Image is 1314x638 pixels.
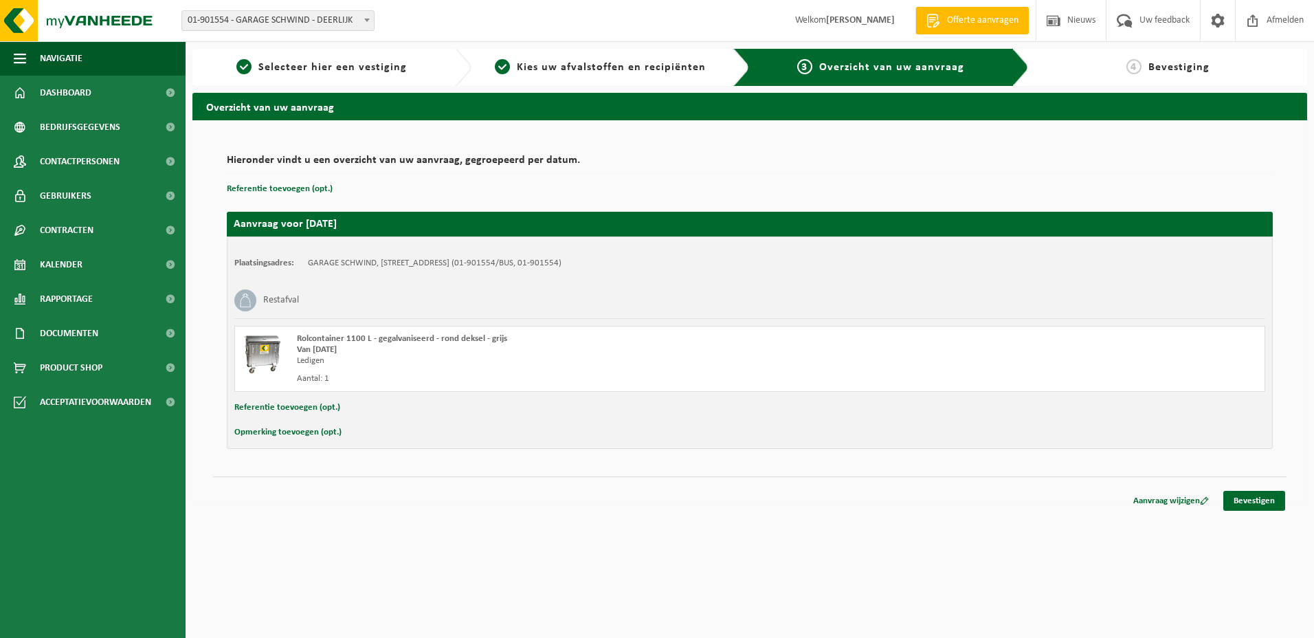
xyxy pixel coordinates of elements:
span: Kalender [40,247,82,282]
a: Aanvraag wijzigen [1123,491,1219,511]
span: Contracten [40,213,93,247]
span: 1 [236,59,252,74]
h3: Restafval [263,289,299,311]
td: GARAGE SCHWIND, [STREET_ADDRESS] (01-901554/BUS, 01-901554) [308,258,561,269]
strong: [PERSON_NAME] [826,15,895,25]
strong: Van [DATE] [297,345,337,354]
button: Opmerking toevoegen (opt.) [234,423,342,441]
div: Ledigen [297,355,805,366]
span: Navigatie [40,41,82,76]
img: WB-1100-GAL-GY-02.png [242,333,283,375]
button: Referentie toevoegen (opt.) [234,399,340,417]
span: Documenten [40,316,98,351]
span: 2 [495,59,510,74]
span: Gebruikers [40,179,91,213]
span: Rolcontainer 1100 L - gegalvaniseerd - rond deksel - grijs [297,334,507,343]
span: Selecteer hier een vestiging [258,62,407,73]
strong: Plaatsingsadres: [234,258,294,267]
span: Acceptatievoorwaarden [40,385,151,419]
a: 2Kies uw afvalstoffen en recipiënten [478,59,723,76]
span: Kies uw afvalstoffen en recipiënten [517,62,706,73]
span: Product Shop [40,351,102,385]
button: Referentie toevoegen (opt.) [227,180,333,198]
span: 4 [1126,59,1142,74]
span: Rapportage [40,282,93,316]
span: 01-901554 - GARAGE SCHWIND - DEERLIJK [182,11,374,30]
span: Dashboard [40,76,91,110]
div: Aantal: 1 [297,373,805,384]
span: 3 [797,59,812,74]
a: 1Selecteer hier een vestiging [199,59,444,76]
h2: Hieronder vindt u een overzicht van uw aanvraag, gegroepeerd per datum. [227,155,1273,173]
span: 01-901554 - GARAGE SCHWIND - DEERLIJK [181,10,375,31]
span: Contactpersonen [40,144,120,179]
h2: Overzicht van uw aanvraag [192,93,1307,120]
strong: Aanvraag voor [DATE] [234,219,337,230]
span: Overzicht van uw aanvraag [819,62,964,73]
a: Offerte aanvragen [915,7,1029,34]
span: Bevestiging [1148,62,1210,73]
span: Offerte aanvragen [944,14,1022,27]
a: Bevestigen [1223,491,1285,511]
span: Bedrijfsgegevens [40,110,120,144]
